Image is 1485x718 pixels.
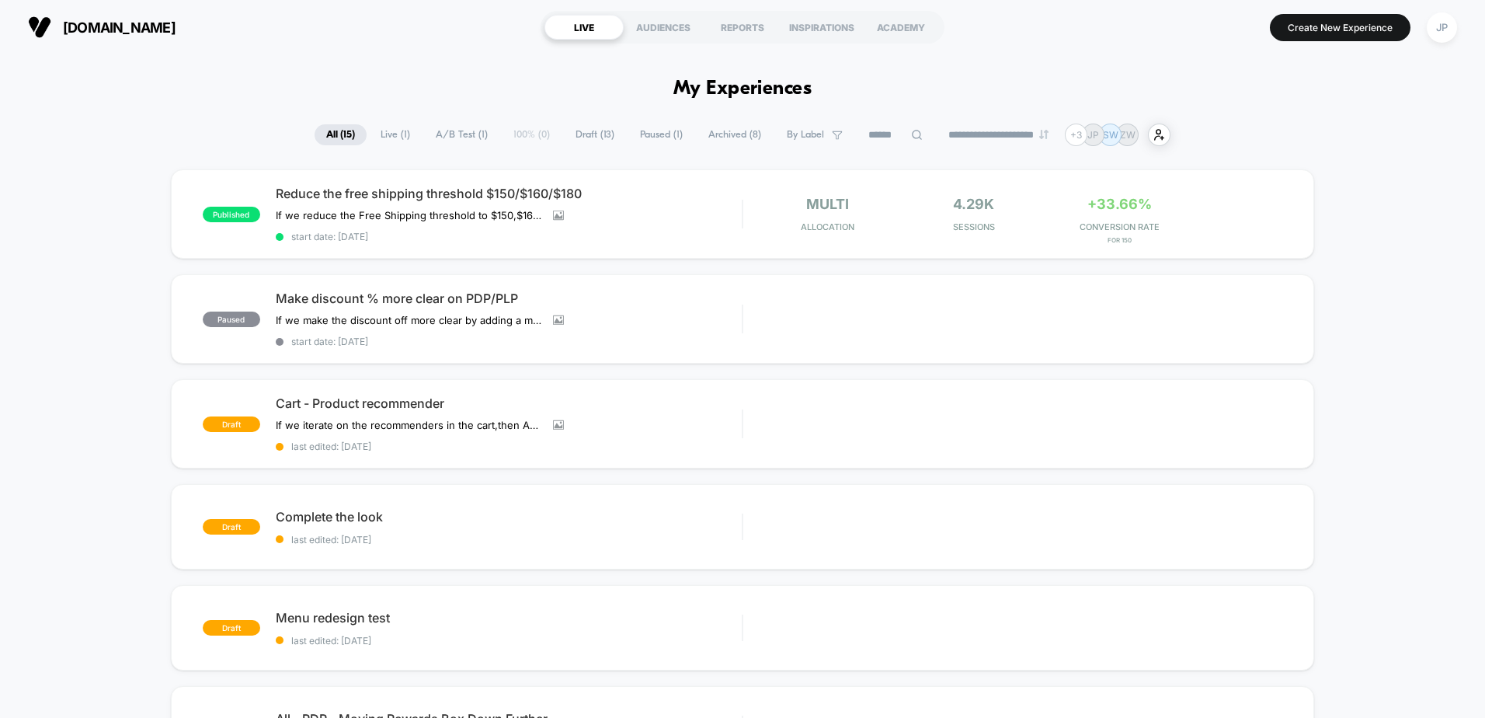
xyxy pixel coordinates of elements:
[1103,129,1118,141] p: SW
[697,124,773,145] span: Archived ( 8 )
[1422,12,1462,44] button: JP
[806,196,849,212] span: multi
[276,291,742,306] span: Make discount % more clear on PDP/PLP
[1051,221,1189,232] span: CONVERSION RATE
[624,15,703,40] div: AUDIENCES
[203,312,260,327] span: paused
[1270,14,1410,41] button: Create New Experience
[203,519,260,535] span: draft
[276,186,742,201] span: Reduce the free shipping threshold $150/$160/$180
[673,78,812,100] h1: My Experiences
[276,314,541,326] span: If we make the discount off more clear by adding a marker,then Add to Carts & CR will increase,be...
[703,15,782,40] div: REPORTS
[276,209,541,221] span: If we reduce the Free Shipping threshold to $150,$160 & $180,then conversions will increase,becau...
[564,124,626,145] span: Draft ( 13 )
[276,419,541,431] span: If we iterate on the recommenders in the cart,then AOV will increase,because personalisation in t...
[1427,12,1457,43] div: JP
[315,124,367,145] span: All ( 15 )
[276,509,742,525] span: Complete the look
[203,417,260,432] span: draft
[905,221,1043,232] span: Sessions
[276,336,742,347] span: start date: [DATE]
[1087,196,1152,212] span: +33.66%
[23,15,180,40] button: [DOMAIN_NAME]
[424,124,499,145] span: A/B Test ( 1 )
[1120,129,1135,141] p: ZW
[782,15,861,40] div: INSPIRATIONS
[1039,130,1049,139] img: end
[1087,129,1099,141] p: JP
[369,124,422,145] span: Live ( 1 )
[544,15,624,40] div: LIVE
[276,610,742,626] span: Menu redesign test
[787,129,824,141] span: By Label
[628,124,694,145] span: Paused ( 1 )
[276,635,742,647] span: last edited: [DATE]
[203,207,260,222] span: published
[861,15,941,40] div: ACADEMY
[1065,124,1087,146] div: + 3
[801,221,854,232] span: Allocation
[276,396,742,411] span: Cart - Product recommender
[276,534,742,545] span: last edited: [DATE]
[276,441,742,452] span: last edited: [DATE]
[1051,236,1189,244] span: for 150
[28,16,51,39] img: Visually logo
[203,620,260,636] span: draft
[953,196,994,212] span: 4.29k
[276,231,742,242] span: start date: [DATE]
[63,19,176,36] span: [DOMAIN_NAME]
